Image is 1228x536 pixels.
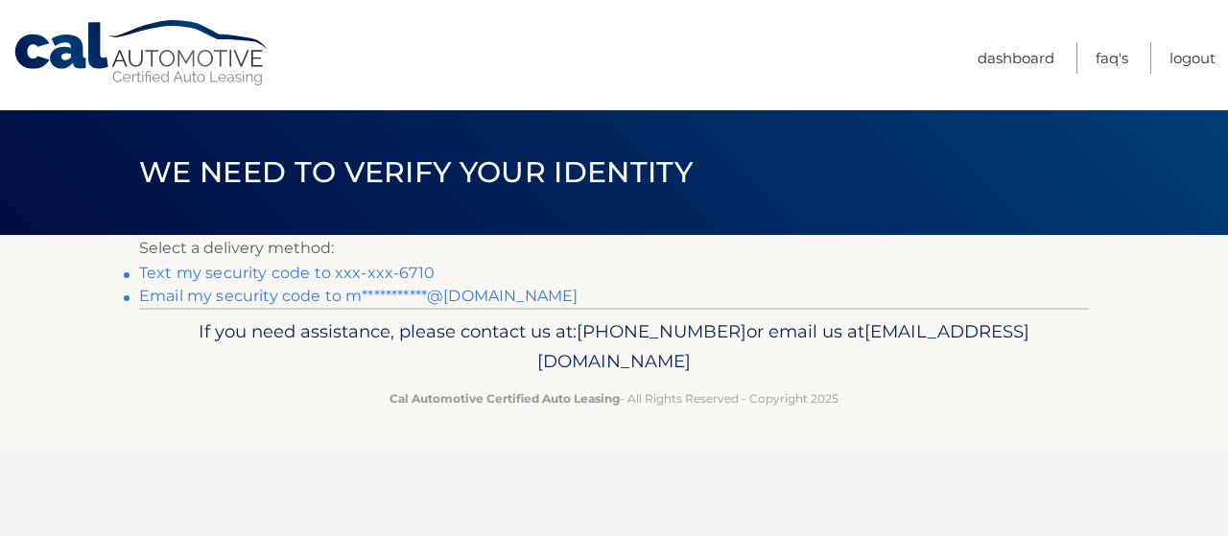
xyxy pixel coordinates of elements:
[390,391,620,406] strong: Cal Automotive Certified Auto Leasing
[152,316,1076,378] p: If you need assistance, please contact us at: or email us at
[1096,42,1128,74] a: FAQ's
[139,264,435,282] a: Text my security code to xxx-xxx-6710
[1169,42,1216,74] a: Logout
[12,19,272,87] a: Cal Automotive
[577,320,746,342] span: [PHONE_NUMBER]
[139,235,1089,262] p: Select a delivery method:
[978,42,1054,74] a: Dashboard
[139,154,693,190] span: We need to verify your identity
[152,388,1076,408] p: - All Rights Reserved - Copyright 2025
